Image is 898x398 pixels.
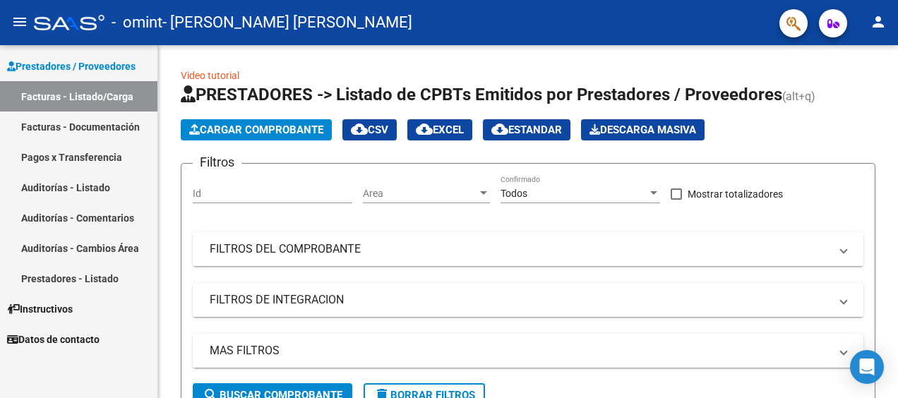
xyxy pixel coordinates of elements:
[581,119,705,140] button: Descarga Masiva
[193,152,241,172] h3: Filtros
[7,332,100,347] span: Datos de contacto
[181,119,332,140] button: Cargar Comprobante
[162,7,412,38] span: - [PERSON_NAME] [PERSON_NAME]
[581,119,705,140] app-download-masive: Descarga masiva de comprobantes (adjuntos)
[351,121,368,138] mat-icon: cloud_download
[782,90,815,103] span: (alt+q)
[7,59,136,74] span: Prestadores / Proveedores
[407,119,472,140] button: EXCEL
[193,334,863,368] mat-expansion-panel-header: MAS FILTROS
[210,292,830,308] mat-panel-title: FILTROS DE INTEGRACION
[688,186,783,203] span: Mostrar totalizadores
[363,188,477,200] span: Area
[342,119,397,140] button: CSV
[483,119,570,140] button: Estandar
[850,350,884,384] div: Open Intercom Messenger
[181,85,782,104] span: PRESTADORES -> Listado de CPBTs Emitidos por Prestadores / Proveedores
[193,232,863,266] mat-expansion-panel-header: FILTROS DEL COMPROBANTE
[589,123,696,136] span: Descarga Masiva
[210,343,830,358] mat-panel-title: MAS FILTROS
[870,13,887,30] mat-icon: person
[189,123,323,136] span: Cargar Comprobante
[416,121,433,138] mat-icon: cloud_download
[7,301,73,317] span: Instructivos
[351,123,388,136] span: CSV
[491,123,562,136] span: Estandar
[210,241,830,257] mat-panel-title: FILTROS DEL COMPROBANTE
[112,7,162,38] span: - omint
[491,121,508,138] mat-icon: cloud_download
[416,123,464,136] span: EXCEL
[193,283,863,317] mat-expansion-panel-header: FILTROS DE INTEGRACION
[11,13,28,30] mat-icon: menu
[501,188,527,199] span: Todos
[181,70,239,81] a: Video tutorial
